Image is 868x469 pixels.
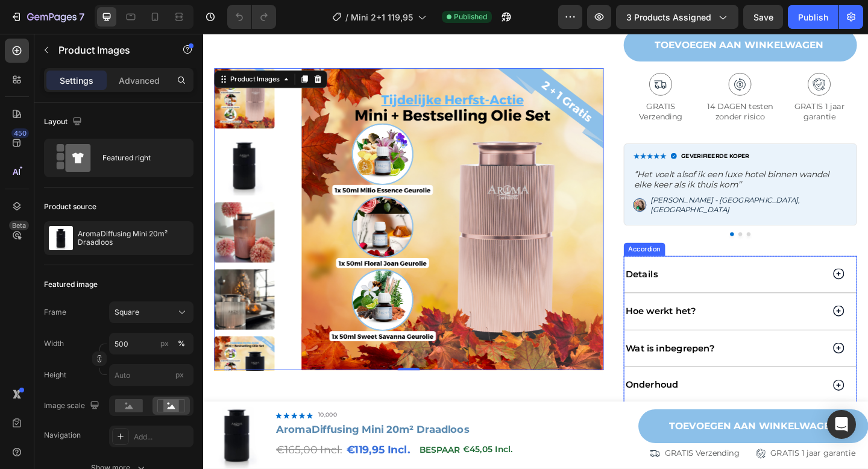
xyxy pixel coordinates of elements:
[227,5,276,29] div: Undo/Redo
[44,370,66,380] label: Height
[544,72,625,96] h6: 14 DAGEN testen zonder risico
[486,175,702,198] h6: [PERSON_NAME] - [GEOGRAPHIC_DATA], [GEOGRAPHIC_DATA]
[473,409,723,445] a: TOEVOEGEN AAN WINKELWAGEN
[9,221,29,230] div: Beta
[44,398,102,414] div: Image scale
[827,410,856,439] div: Open Intercom Messenger
[12,110,78,176] img: Geurmachine Mini Draadloos (tot 20m²) - Geurmachine Mini Draadloos (tot 20m²) - AromaDiffusing
[626,11,711,24] span: 3 products assigned
[12,183,78,249] img: Geurmachine Mini Draadloos (tot 20m²) - Geurmachine Mini Draadloos (tot 20m²) - AromaDiffusing
[154,441,226,464] div: €119,95 Incl.
[460,255,495,268] p: Details
[58,43,161,57] p: Product Images
[617,451,709,463] p: GRATIS 1 jaar garantie
[44,201,96,212] div: Product source
[44,114,84,130] div: Layout
[460,295,536,309] p: Hoe werkt het?
[78,230,189,247] p: AromaDiffusing Mini 20m² Draadloos
[134,432,190,442] div: Add...
[351,11,413,24] span: Mini 2+1 119,95
[78,423,468,439] h1: AromaDiffusing Mini 20m² Draadloos
[458,72,539,96] h6: GRATIS Verzending
[520,130,594,137] p: geverifieerde koper
[109,333,193,354] input: px%
[582,216,587,220] button: Dot
[109,364,193,386] input: px
[506,420,690,435] p: TOEVOEGEN AAN WINKELWAGEN
[44,338,64,349] label: Width
[485,42,511,68] img: gempages_554213814434792698-5b12d13a-472e-4f11-a293-1b3b273fb49f.svg
[591,216,596,220] button: Dot
[115,307,139,318] span: Square
[753,12,773,22] span: Save
[460,229,500,240] div: Accordion
[44,279,98,290] div: Featured image
[233,443,281,462] div: BESPAAR
[11,128,29,138] div: 450
[78,441,152,464] div: €165,00 Incl.
[44,307,66,318] label: Frame
[102,144,176,172] div: Featured right
[468,179,482,194] img: gempages_554213814434792698-783a5d2a-c3ea-47a5-b8ec-38d21c3e1707.webp
[27,44,86,55] div: Product Images
[281,443,338,461] div: €45,05 Incl.
[79,10,84,24] p: 7
[109,301,193,323] button: Square
[345,11,348,24] span: /
[454,11,487,22] span: Published
[203,34,868,469] iframe: Design area
[12,256,78,322] img: Geurmachine Mini Draadloos (tot 20m²) - Geurmachine Mini Draadloos (tot 20m²) - AromaDiffusing
[119,74,160,87] p: Advanced
[630,72,711,96] h6: GRATIS 1 jaar garantie
[460,376,517,389] p: Onderhoud
[460,336,556,349] p: Wat is inbegrepen?
[178,338,185,349] div: %
[175,370,184,379] span: px
[616,5,738,29] button: 3 products assigned
[160,338,169,349] div: px
[571,42,597,68] img: gempages_554213814434792698-d879524f-2b96-4f67-a5e3-0fcb4a2e7ecc.svg
[798,11,828,24] div: Publish
[44,430,81,441] div: Navigation
[5,5,90,29] button: 7
[788,5,838,29] button: Publish
[468,130,504,137] img: gempages_554213814434792698-c5e4298a-ad8c-4093-a40b-e16d93f69316.webp
[502,451,583,463] p: GRATIS Verzending
[658,42,683,68] img: gempages_554213814434792698-34661e5a-170d-4bc5-bd47-70bdc3a25d4b.svg
[491,7,675,18] div: TOEVOEGEN AAN WINKELWAGEN
[743,5,783,29] button: Save
[174,336,189,351] button: px
[157,336,172,351] button: %
[469,148,700,170] p: ‘’Het voelt alsof ik een luxe hotel binnen wandel elke keer als ik thuis kom’’
[49,226,73,250] img: product feature img
[60,74,93,87] p: Settings
[573,216,577,220] button: Dot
